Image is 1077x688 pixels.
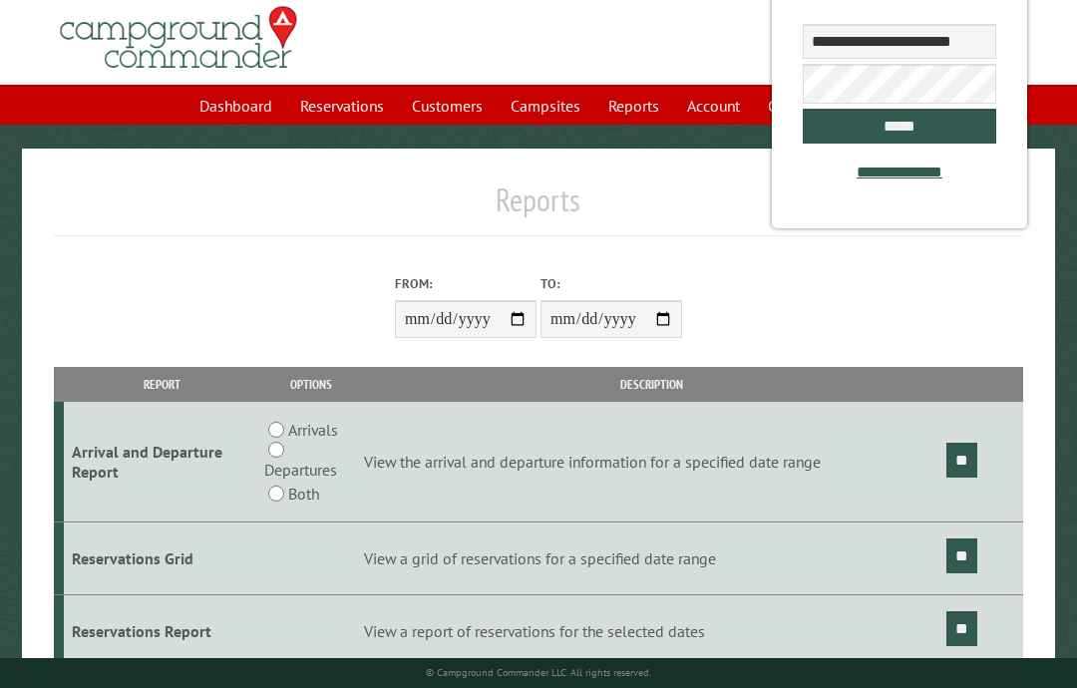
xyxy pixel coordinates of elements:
[596,87,671,125] a: Reports
[264,458,337,482] label: Departures
[426,666,651,679] small: © Campground Commander LLC. All rights reserved.
[54,180,1023,235] h1: Reports
[64,367,261,402] th: Report
[64,522,261,595] td: Reservations Grid
[361,402,943,522] td: View the arrival and departure information for a specified date range
[361,595,943,668] td: View a report of reservations for the selected dates
[187,87,284,125] a: Dashboard
[361,522,943,595] td: View a grid of reservations for a specified date range
[756,87,891,125] a: Communications
[361,367,943,402] th: Description
[288,482,319,506] label: Both
[64,595,261,668] td: Reservations Report
[395,274,537,293] label: From:
[540,274,682,293] label: To:
[675,87,752,125] a: Account
[64,402,261,522] td: Arrival and Departure Report
[288,87,396,125] a: Reservations
[400,87,495,125] a: Customers
[499,87,592,125] a: Campsites
[261,367,361,402] th: Options
[288,418,338,442] label: Arrivals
